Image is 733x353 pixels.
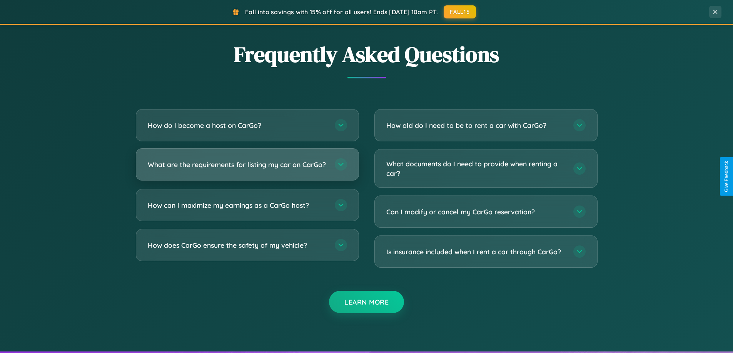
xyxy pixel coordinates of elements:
[148,201,327,210] h3: How can I maximize my earnings as a CarGo host?
[136,40,598,69] h2: Frequently Asked Questions
[148,121,327,130] h3: How do I become a host on CarGo?
[444,5,476,18] button: FALL15
[148,160,327,169] h3: What are the requirements for listing my car on CarGo?
[148,240,327,250] h3: How does CarGo ensure the safety of my vehicle?
[386,121,566,130] h3: How old do I need to be to rent a car with CarGo?
[724,161,729,192] div: Give Feedback
[386,247,566,257] h3: Is insurance included when I rent a car through CarGo?
[329,291,404,313] button: Learn More
[245,8,438,16] span: Fall into savings with 15% off for all users! Ends [DATE] 10am PT.
[386,207,566,217] h3: Can I modify or cancel my CarGo reservation?
[386,159,566,178] h3: What documents do I need to provide when renting a car?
